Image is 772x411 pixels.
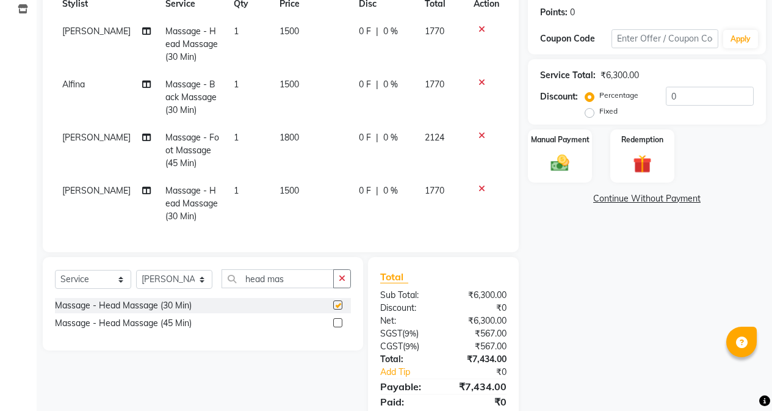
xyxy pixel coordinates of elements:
div: ( ) [371,327,444,340]
span: | [376,78,378,91]
span: 1770 [425,26,444,37]
span: 1 [234,185,239,196]
div: ₹6,300.00 [443,289,516,302]
div: Discount: [371,302,444,315]
span: 1500 [280,185,299,196]
input: Enter Offer / Coupon Code [611,29,718,48]
span: Massage - Head Massage (30 Min) [165,185,218,222]
div: Total: [371,353,444,366]
span: 0 F [359,78,371,91]
div: Sub Total: [371,289,444,302]
span: 2124 [425,132,444,143]
div: Service Total: [540,69,596,82]
span: 1 [234,26,239,37]
span: 9% [405,329,416,338]
span: 1800 [280,132,299,143]
div: ( ) [371,340,444,353]
div: ₹0 [455,366,516,379]
div: ₹0 [443,302,516,315]
span: | [376,25,378,38]
span: 1770 [425,79,444,90]
span: 1500 [280,79,299,90]
span: Total [380,271,408,283]
span: 1 [234,79,239,90]
span: SGST [380,328,402,339]
div: ₹7,434.00 [443,353,516,366]
span: 0 F [359,184,371,197]
div: Paid: [371,395,444,409]
a: Add Tip [371,366,455,379]
div: Coupon Code [540,32,611,45]
input: Search or Scan [222,269,334,288]
span: Massage - Foot Massage (45 Min) [165,132,219,169]
div: ₹0 [443,395,516,409]
span: 1 [234,132,239,143]
label: Percentage [599,90,638,101]
div: Discount: [540,90,578,103]
div: ₹567.00 [443,340,516,353]
div: ₹7,434.00 [443,379,516,394]
span: 0 % [383,184,398,197]
span: [PERSON_NAME] [62,26,131,37]
span: 0 F [359,131,371,144]
span: [PERSON_NAME] [62,185,131,196]
img: _gift.svg [627,153,657,175]
span: Alfina [62,79,85,90]
a: Continue Without Payment [530,192,763,205]
span: | [376,184,378,197]
span: 0 % [383,131,398,144]
span: 9% [405,341,417,351]
span: 1770 [425,185,444,196]
div: Massage - Head Massage (30 Min) [55,299,192,312]
div: ₹6,300.00 [601,69,639,82]
span: Massage - Head Massage (30 Min) [165,26,218,62]
button: Apply [723,30,758,48]
span: 0 % [383,78,398,91]
div: Massage - Head Massage (45 Min) [55,317,192,330]
span: 0 F [359,25,371,38]
span: 0 % [383,25,398,38]
label: Redemption [621,134,663,145]
span: CGST [380,341,403,352]
div: 0 [570,6,575,19]
img: _cash.svg [545,153,575,174]
span: Massage - Back Massage (30 Min) [165,79,217,115]
label: Manual Payment [531,134,590,145]
span: | [376,131,378,144]
span: [PERSON_NAME] [62,132,131,143]
label: Fixed [599,106,618,117]
div: ₹567.00 [443,327,516,340]
div: ₹6,300.00 [443,315,516,327]
div: Net: [371,315,444,327]
div: Payable: [371,379,444,394]
span: 1500 [280,26,299,37]
div: Points: [540,6,568,19]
